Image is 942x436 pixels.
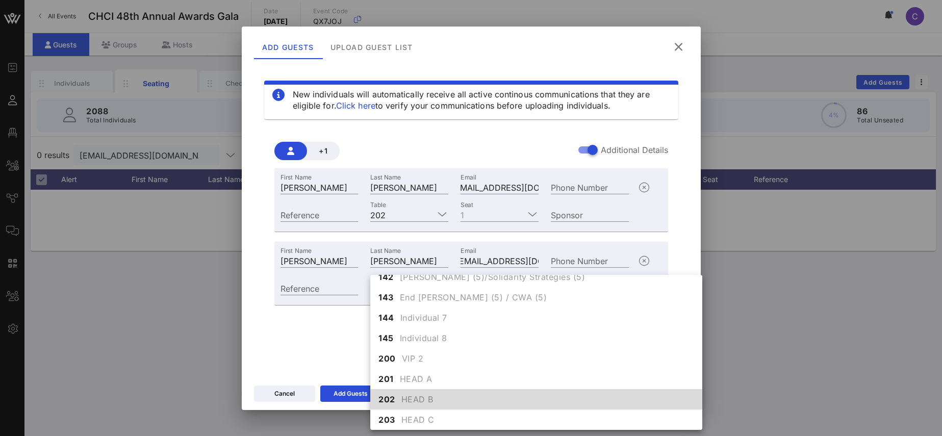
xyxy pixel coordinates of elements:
div: Add Guests [334,389,368,399]
span: 143 [378,291,394,303]
span: 144 [378,312,394,324]
span: HEAD C [401,414,435,426]
label: Email [461,247,476,254]
div: New individuals will automatically receive all active continous communications that they are elig... [293,89,670,111]
div: Table202 [370,208,448,221]
label: Additional Details [601,145,668,155]
label: Last Name [370,247,401,254]
label: First Name [281,173,312,181]
span: [PERSON_NAME] (5)/Solidarity Strategies (5) [400,271,585,283]
span: Individual 8 [400,332,447,344]
span: 202 [378,393,395,405]
div: Seat1 [461,208,539,221]
button: Add Guests [320,386,381,402]
span: 142 [378,271,394,283]
span: 145 [378,332,394,344]
label: First Name [281,247,312,254]
label: Seat [461,201,473,209]
span: End [PERSON_NAME] (5) / CWA (5) [400,291,547,303]
span: Individual 7 [400,312,447,324]
label: Email [461,173,476,181]
div: Cancel [274,389,295,399]
div: 202 [370,211,386,220]
button: Cancel [254,386,315,402]
div: Upload Guest List [322,35,421,59]
button: +1 [307,142,340,160]
span: +1 [315,146,332,155]
span: HEAD B [401,393,434,405]
span: HEAD A [400,373,432,385]
a: Click here [336,100,375,111]
span: 200 [378,352,396,365]
label: Table [370,274,386,282]
div: Add Guests [254,35,322,59]
span: 201 [378,373,394,385]
div: 1 [461,211,464,220]
label: Table [370,201,386,209]
label: Last Name [370,173,401,181]
span: VIP 2 [402,352,424,365]
span: 203 [378,414,395,426]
